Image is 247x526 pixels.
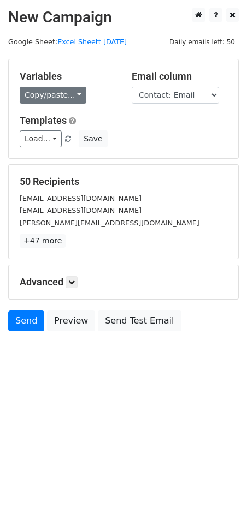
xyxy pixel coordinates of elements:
[20,130,62,147] a: Load...
[20,70,115,82] h5: Variables
[192,474,247,526] iframe: Chat Widget
[20,206,142,214] small: [EMAIL_ADDRESS][DOMAIN_NAME]
[8,310,44,331] a: Send
[166,38,239,46] a: Daily emails left: 50
[20,176,227,188] h5: 50 Recipients
[20,194,142,202] small: [EMAIL_ADDRESS][DOMAIN_NAME]
[20,115,67,126] a: Templates
[8,8,239,27] h2: New Campaign
[166,36,239,48] span: Daily emails left: 50
[47,310,95,331] a: Preview
[8,38,127,46] small: Google Sheet:
[20,276,227,288] h5: Advanced
[20,219,199,227] small: [PERSON_NAME][EMAIL_ADDRESS][DOMAIN_NAME]
[20,87,86,104] a: Copy/paste...
[79,130,107,147] button: Save
[132,70,227,82] h5: Email column
[57,38,127,46] a: Excel Sheett [DATE]
[98,310,181,331] a: Send Test Email
[20,234,66,248] a: +47 more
